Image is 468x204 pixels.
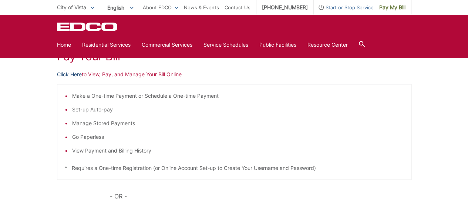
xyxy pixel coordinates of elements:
[143,3,178,11] a: About EDCO
[57,70,411,78] p: to View, Pay, and Manage Your Bill Online
[203,41,248,49] a: Service Schedules
[65,164,404,172] p: * Requires a One-time Registration (or Online Account Set-up to Create Your Username and Password)
[379,3,405,11] span: Pay My Bill
[72,106,404,114] li: Set-up Auto-pay
[102,1,139,14] span: English
[72,133,404,141] li: Go Paperless
[184,3,219,11] a: News & Events
[57,22,118,31] a: EDCD logo. Return to the homepage.
[72,92,404,100] li: Make a One-time Payment or Schedule a One-time Payment
[225,3,250,11] a: Contact Us
[57,41,71,49] a: Home
[110,191,411,201] p: - OR -
[57,70,82,78] a: Click Here
[72,119,404,127] li: Manage Stored Payments
[72,147,404,155] li: View Payment and Billing History
[57,4,86,10] span: City of Vista
[259,41,296,49] a: Public Facilities
[142,41,192,49] a: Commercial Services
[82,41,131,49] a: Residential Services
[307,41,348,49] a: Resource Center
